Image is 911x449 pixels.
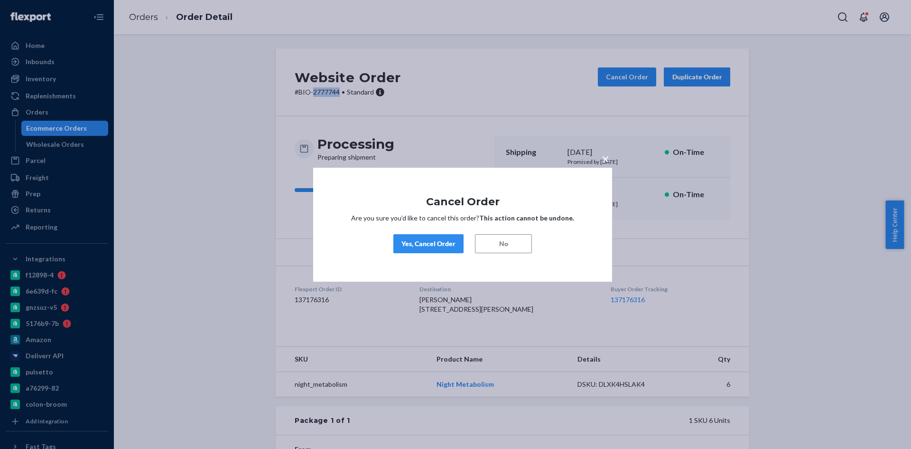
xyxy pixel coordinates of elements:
div: Yes, Cancel Order [401,239,455,248]
button: Yes, Cancel Order [393,234,464,253]
h1: Cancel Order [342,196,584,207]
span: × [602,150,609,166]
button: No [475,234,532,253]
p: Are you sure you’d like to cancel this order? [342,213,584,223]
strong: This action cannot be undone. [479,214,574,222]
